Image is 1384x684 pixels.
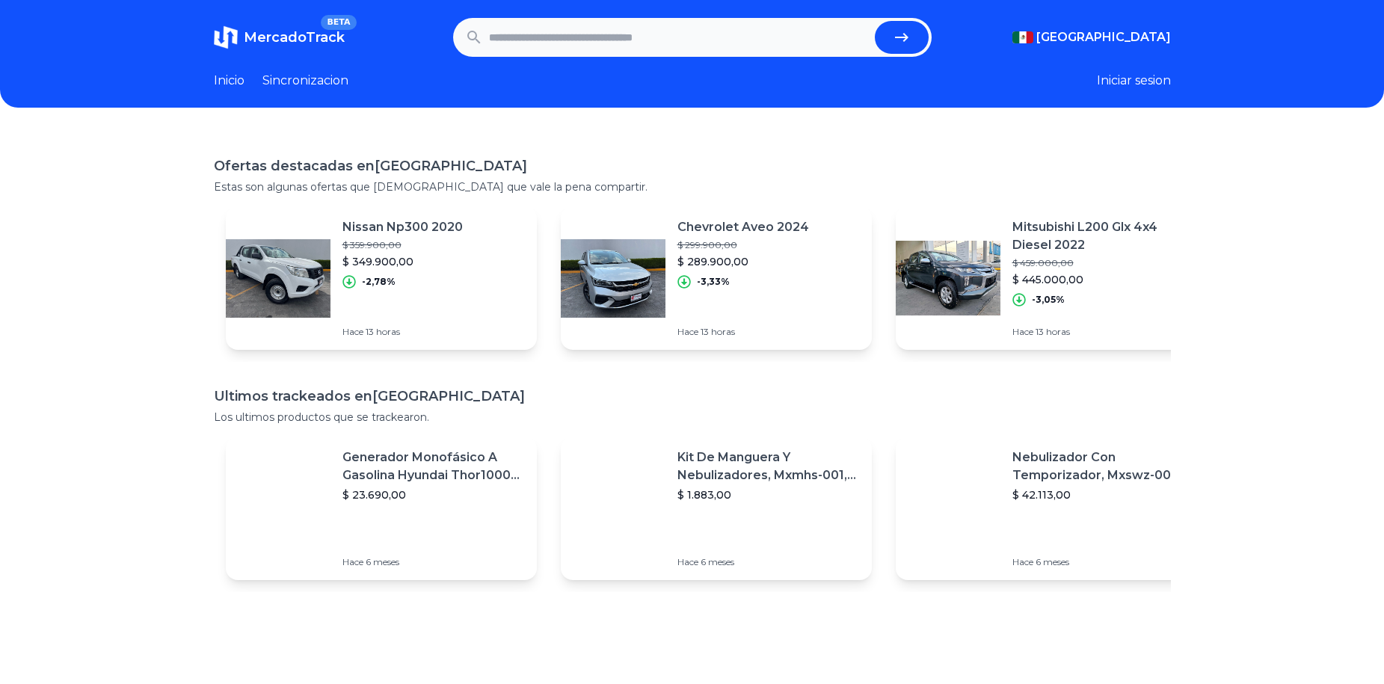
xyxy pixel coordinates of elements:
[1097,72,1171,90] button: Iniciar sesion
[697,276,730,288] p: -3,33%
[214,72,244,90] a: Inicio
[1036,28,1171,46] span: [GEOGRAPHIC_DATA]
[342,254,463,269] p: $ 349.900,00
[214,179,1171,194] p: Estas son algunas ofertas que [DEMOGRAPHIC_DATA] que vale la pena compartir.
[896,456,1000,561] img: Featured image
[896,437,1207,580] a: Featured imageNebulizador Con Temporizador, Mxswz-009, 50m, 40 Boquillas$ 42.113,00Hace 6 meses
[677,449,860,484] p: Kit De Manguera Y Nebulizadores, Mxmhs-001, 6m, 6 Tees, 8 Bo
[244,29,345,46] span: MercadoTrack
[677,218,809,236] p: Chevrolet Aveo 2024
[342,326,463,338] p: Hace 13 horas
[214,155,1171,176] h1: Ofertas destacadas en [GEOGRAPHIC_DATA]
[226,437,537,580] a: Featured imageGenerador Monofásico A Gasolina Hyundai Thor10000 P 11.5 Kw$ 23.690,00Hace 6 meses
[1012,257,1195,269] p: $ 459.000,00
[342,487,525,502] p: $ 23.690,00
[1012,218,1195,254] p: Mitsubishi L200 Glx 4x4 Diesel 2022
[896,206,1207,350] a: Featured imageMitsubishi L200 Glx 4x4 Diesel 2022$ 459.000,00$ 445.000,00-3,05%Hace 13 horas
[1012,487,1195,502] p: $ 42.113,00
[677,239,809,251] p: $ 299.900,00
[1032,294,1065,306] p: -3,05%
[561,226,665,330] img: Featured image
[362,276,396,288] p: -2,78%
[561,437,872,580] a: Featured imageKit De Manguera Y Nebulizadores, Mxmhs-001, 6m, 6 Tees, 8 Bo$ 1.883,00Hace 6 meses
[321,15,356,30] span: BETA
[342,218,463,236] p: Nissan Np300 2020
[342,449,525,484] p: Generador Monofásico A Gasolina Hyundai Thor10000 P 11.5 Kw
[1012,28,1171,46] button: [GEOGRAPHIC_DATA]
[1012,449,1195,484] p: Nebulizador Con Temporizador, Mxswz-009, 50m, 40 Boquillas
[677,556,860,568] p: Hace 6 meses
[214,25,345,49] a: MercadoTrackBETA
[226,456,330,561] img: Featured image
[561,456,665,561] img: Featured image
[1012,556,1195,568] p: Hace 6 meses
[226,206,537,350] a: Featured imageNissan Np300 2020$ 359.900,00$ 349.900,00-2,78%Hace 13 horas
[226,226,330,330] img: Featured image
[214,25,238,49] img: MercadoTrack
[677,487,860,502] p: $ 1.883,00
[677,326,809,338] p: Hace 13 horas
[561,206,872,350] a: Featured imageChevrolet Aveo 2024$ 299.900,00$ 289.900,00-3,33%Hace 13 horas
[1012,326,1195,338] p: Hace 13 horas
[342,239,463,251] p: $ 359.900,00
[1012,272,1195,287] p: $ 445.000,00
[1012,31,1033,43] img: Mexico
[342,556,525,568] p: Hace 6 meses
[214,386,1171,407] h1: Ultimos trackeados en [GEOGRAPHIC_DATA]
[214,410,1171,425] p: Los ultimos productos que se trackearon.
[896,226,1000,330] img: Featured image
[677,254,809,269] p: $ 289.900,00
[262,72,348,90] a: Sincronizacion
